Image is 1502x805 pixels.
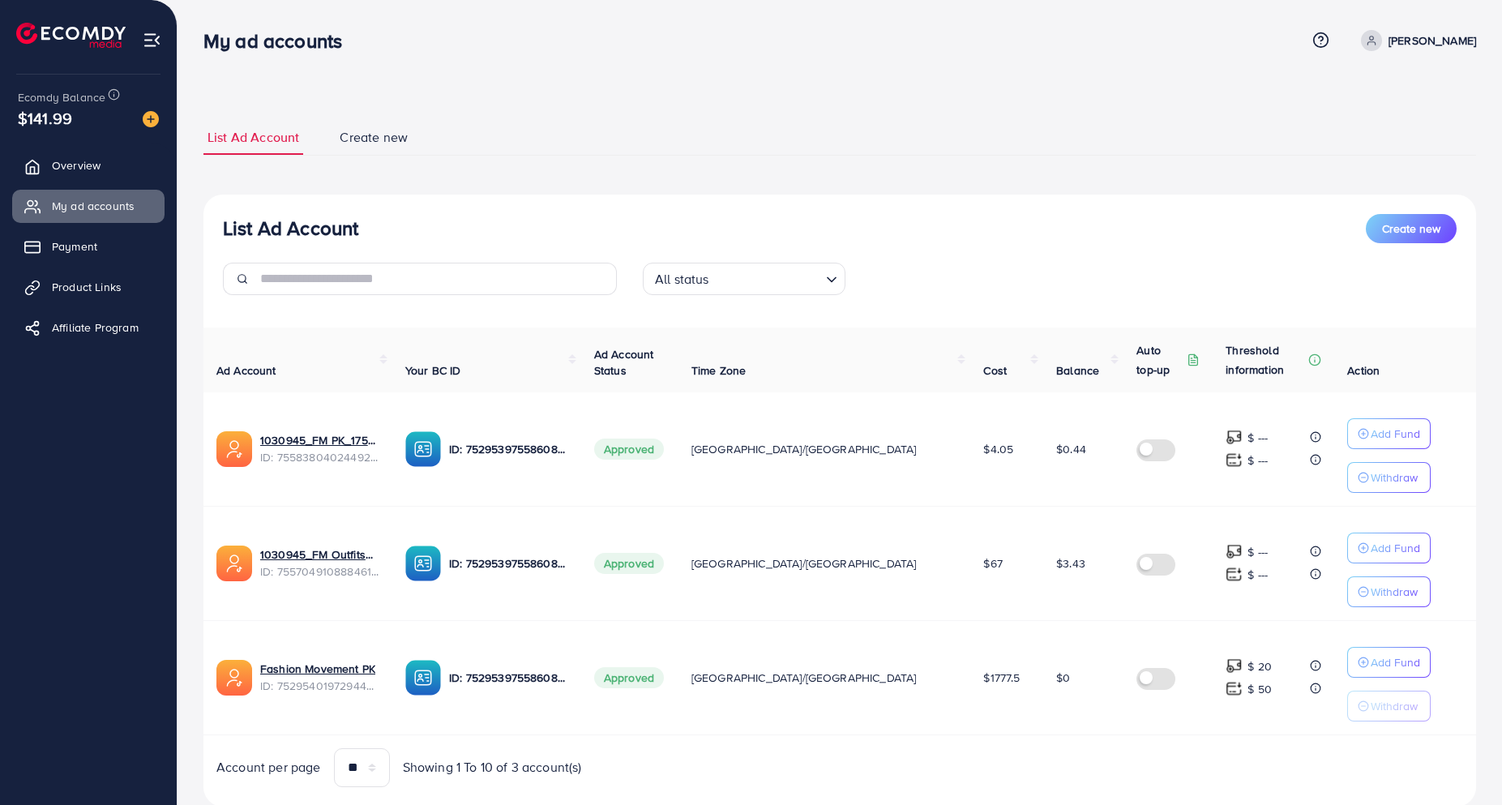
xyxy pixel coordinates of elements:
img: ic-ads-acc.e4c84228.svg [216,546,252,581]
p: $ 20 [1247,657,1272,676]
img: ic-ads-acc.e4c84228.svg [216,660,252,696]
span: Ad Account [216,362,276,379]
span: ID: 7558380402449235984 [260,449,379,465]
img: image [143,111,159,127]
a: 1030945_FM PK_1759822596175 [260,432,379,448]
span: ID: 7529540197294407681 [260,678,379,694]
p: Withdraw [1371,582,1418,602]
img: ic-ba-acc.ded83a64.svg [405,431,441,467]
p: $ --- [1247,542,1268,562]
img: ic-ba-acc.ded83a64.svg [405,546,441,581]
span: $3.43 [1056,555,1085,572]
p: Threshold information [1226,340,1305,379]
button: Withdraw [1347,691,1431,722]
span: Affiliate Program [52,319,139,336]
span: [GEOGRAPHIC_DATA]/[GEOGRAPHIC_DATA] [691,555,917,572]
p: $ --- [1247,565,1268,584]
p: Add Fund [1371,424,1420,443]
p: Add Fund [1371,538,1420,558]
img: top-up amount [1226,657,1243,674]
h3: My ad accounts [203,29,355,53]
iframe: Chat [1433,732,1490,793]
span: Showing 1 To 10 of 3 account(s) [403,758,582,777]
img: ic-ba-acc.ded83a64.svg [405,660,441,696]
span: Your BC ID [405,362,461,379]
img: top-up amount [1226,429,1243,446]
img: top-up amount [1226,566,1243,583]
button: Add Fund [1347,647,1431,678]
div: <span class='underline'>1030945_FM Outfits_1759512825336</span></br>7557049108884619282 [260,546,379,580]
p: $ --- [1247,451,1268,470]
p: [PERSON_NAME] [1389,31,1476,50]
span: Approved [594,667,664,688]
span: $141.99 [18,106,72,130]
span: Approved [594,439,664,460]
p: $ --- [1247,428,1268,447]
input: Search for option [714,264,819,291]
a: Fashion Movement PK [260,661,375,677]
p: ID: 7529539755860836369 [449,554,568,573]
button: Create new [1366,214,1457,243]
span: $0 [1056,670,1070,686]
img: top-up amount [1226,452,1243,469]
a: Payment [12,230,165,263]
a: Product Links [12,271,165,303]
p: Auto top-up [1136,340,1183,379]
button: Add Fund [1347,533,1431,563]
div: <span class='underline'>Fashion Movement PK</span></br>7529540197294407681 [260,661,379,694]
span: Time Zone [691,362,746,379]
span: [GEOGRAPHIC_DATA]/[GEOGRAPHIC_DATA] [691,670,917,686]
span: Action [1347,362,1380,379]
span: Account per page [216,758,321,777]
p: Withdraw [1371,696,1418,716]
div: Search for option [643,263,845,295]
span: Approved [594,553,664,574]
span: Cost [983,362,1007,379]
a: My ad accounts [12,190,165,222]
p: ID: 7529539755860836369 [449,668,568,687]
span: Balance [1056,362,1099,379]
a: Overview [12,149,165,182]
img: menu [143,31,161,49]
span: $67 [983,555,1002,572]
p: $ 50 [1247,679,1272,699]
span: All status [652,268,712,291]
button: Withdraw [1347,462,1431,493]
img: top-up amount [1226,543,1243,560]
img: top-up amount [1226,680,1243,697]
div: <span class='underline'>1030945_FM PK_1759822596175</span></br>7558380402449235984 [260,432,379,465]
span: Create new [340,128,408,147]
span: Ad Account Status [594,346,654,379]
span: [GEOGRAPHIC_DATA]/[GEOGRAPHIC_DATA] [691,441,917,457]
a: 1030945_FM Outfits_1759512825336 [260,546,379,563]
img: ic-ads-acc.e4c84228.svg [216,431,252,467]
span: $1777.5 [983,670,1020,686]
span: Overview [52,157,101,173]
span: Create new [1382,221,1440,237]
span: ID: 7557049108884619282 [260,563,379,580]
a: Affiliate Program [12,311,165,344]
span: My ad accounts [52,198,135,214]
p: Add Fund [1371,653,1420,672]
img: logo [16,23,126,48]
button: Add Fund [1347,418,1431,449]
h3: List Ad Account [223,216,358,240]
p: Withdraw [1371,468,1418,487]
p: ID: 7529539755860836369 [449,439,568,459]
span: Product Links [52,279,122,295]
a: [PERSON_NAME] [1354,30,1476,51]
span: Payment [52,238,97,255]
span: $0.44 [1056,441,1086,457]
button: Withdraw [1347,576,1431,607]
span: Ecomdy Balance [18,89,105,105]
span: $4.05 [983,441,1013,457]
span: List Ad Account [208,128,299,147]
